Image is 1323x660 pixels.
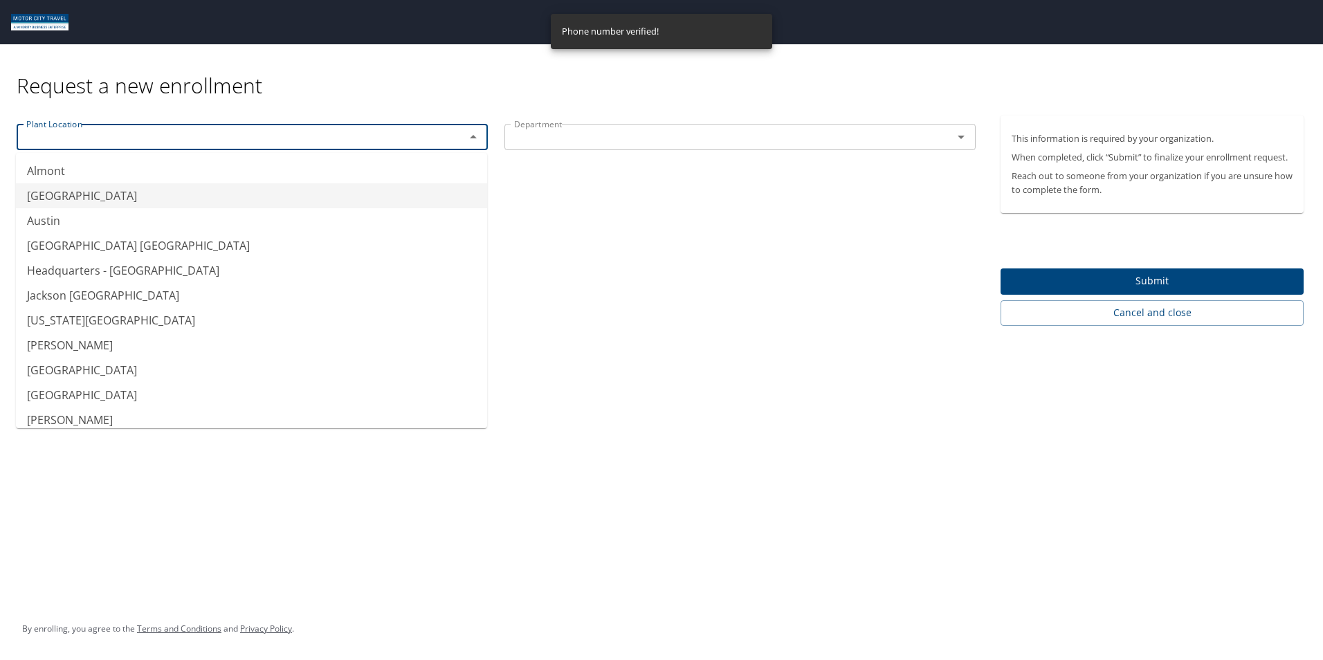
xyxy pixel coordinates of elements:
[464,127,483,147] button: Close
[16,183,487,208] li: [GEOGRAPHIC_DATA]
[1001,300,1304,326] button: Cancel and close
[1012,169,1293,196] p: Reach out to someone from your organization if you are unsure how to complete the form.
[16,383,487,407] li: [GEOGRAPHIC_DATA]
[16,407,487,432] li: [PERSON_NAME]
[1001,268,1304,295] button: Submit
[1012,151,1293,164] p: When completed, click “Submit” to finalize your enrollment request.
[16,358,487,383] li: [GEOGRAPHIC_DATA]
[562,18,659,45] div: Phone number verified!
[16,208,487,233] li: Austin
[16,233,487,258] li: [GEOGRAPHIC_DATA] [GEOGRAPHIC_DATA]
[16,283,487,308] li: Jackson [GEOGRAPHIC_DATA]
[11,14,69,30] img: Motor City logo
[22,612,294,646] div: By enrolling, you agree to the and .
[1012,273,1293,290] span: Submit
[16,158,487,183] li: Almont
[137,623,221,634] a: Terms and Conditions
[17,44,1315,99] div: Request a new enrollment
[1012,304,1293,322] span: Cancel and close
[240,623,292,634] a: Privacy Policy
[1012,132,1293,145] p: This information is required by your organization.
[16,308,487,333] li: [US_STATE][GEOGRAPHIC_DATA]
[16,258,487,283] li: Headquarters - [GEOGRAPHIC_DATA]
[16,333,487,358] li: [PERSON_NAME]
[951,127,971,147] button: Open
